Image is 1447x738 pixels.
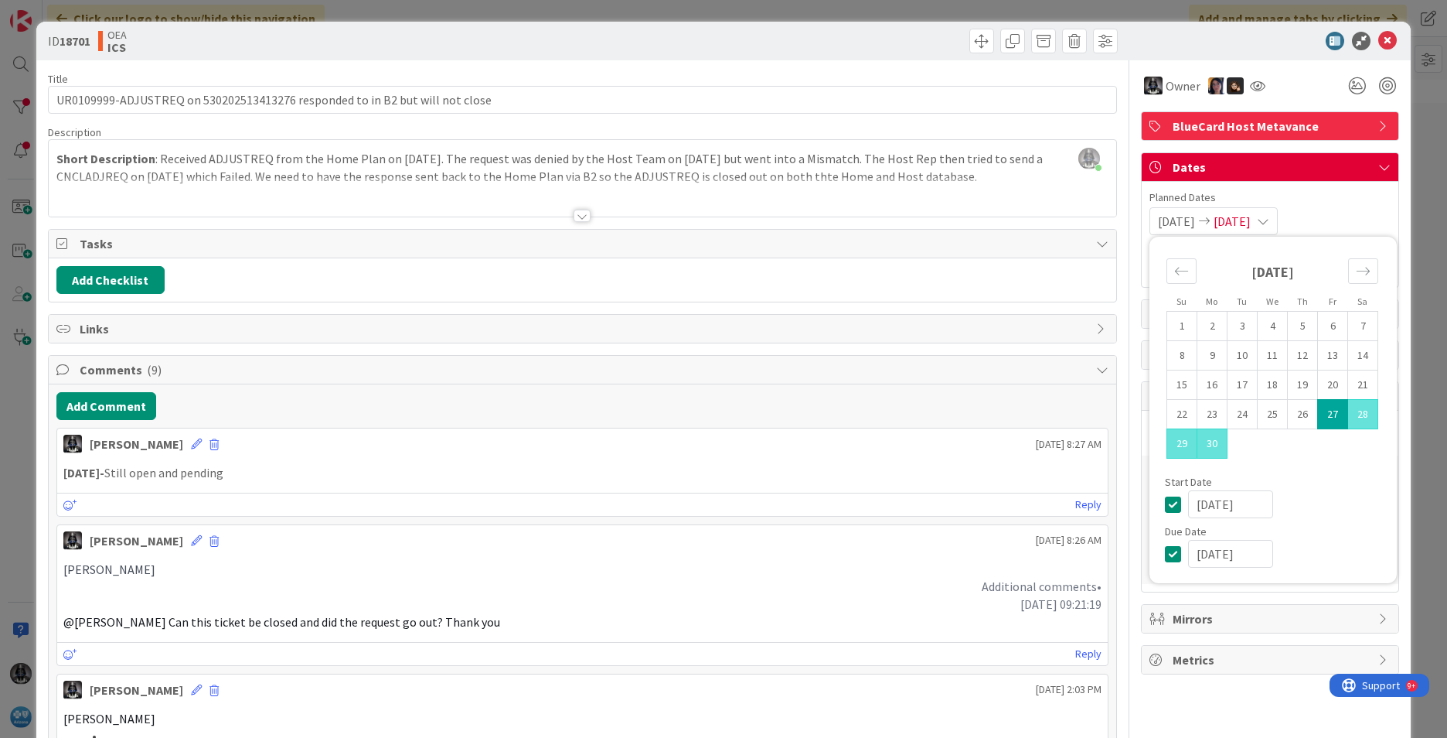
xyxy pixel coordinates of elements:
a: Reply [1075,644,1101,664]
span: [DATE] 09:21:19 [1020,596,1101,612]
img: KG [63,435,82,453]
td: Choose Monday, 06/23/2025 12:00 PM as your check-in date. It’s available. [1197,400,1227,429]
td: Choose Monday, 06/09/2025 12:00 PM as your check-in date. It’s available. [1197,341,1227,371]
span: Support [32,2,70,21]
span: Due Date [1165,526,1207,537]
img: ddRgQ3yRm5LdI1ED0PslnJbT72KgN0Tb.jfif [1078,148,1100,169]
td: Choose Sunday, 06/01/2025 12:00 PM as your check-in date. It’s available. [1167,312,1197,341]
div: [PERSON_NAME] [90,681,183,699]
td: Choose Tuesday, 06/03/2025 12:00 PM as your check-in date. It’s available. [1227,312,1258,341]
span: Dates [1173,158,1370,176]
p: : Received ADJUSTREQ from the Home Plan on [DATE]. The request was denied by the Host Team on [DA... [56,150,1108,185]
span: [DATE] 8:27 AM [1036,436,1101,453]
label: Title [48,72,68,86]
span: [DATE] 2:03 PM [1036,682,1101,698]
span: [DATE] [1158,212,1195,231]
span: Owner [1166,77,1200,95]
strong: [DATE]- [63,465,104,480]
td: Choose Saturday, 06/07/2025 12:00 PM as your check-in date. It’s available. [1348,312,1378,341]
td: Choose Thursday, 06/19/2025 12:00 PM as your check-in date. It’s available. [1288,371,1318,400]
b: 18701 [60,33,90,49]
span: [DATE] [1214,212,1251,231]
img: TC [1208,77,1225,94]
td: Choose Wednesday, 06/25/2025 12:00 PM as your check-in date. It’s available. [1258,400,1288,429]
td: Choose Tuesday, 06/17/2025 12:00 PM as your check-in date. It’s available. [1227,371,1258,400]
span: ( 9 ) [147,362,162,378]
div: [PERSON_NAME] [90,531,183,550]
td: Selected as start date. Friday, 06/27/2025 12:00 PM [1318,400,1348,429]
td: Choose Wednesday, 06/11/2025 12:00 PM as your check-in date. It’s available. [1258,341,1288,371]
small: We [1266,296,1278,307]
span: Mirrors [1173,610,1370,628]
span: Comments [80,360,1088,379]
td: Choose Saturday, 06/21/2025 12:00 PM as your check-in date. It’s available. [1348,371,1378,400]
td: Choose Monday, 06/02/2025 12:00 PM as your check-in date. It’s available. [1197,312,1227,341]
td: Choose Thursday, 06/12/2025 12:00 PM as your check-in date. It’s available. [1288,341,1318,371]
div: Move forward to switch to the next month. [1348,258,1378,284]
td: Choose Thursday, 06/26/2025 12:00 PM as your check-in date. It’s available. [1288,400,1318,429]
img: KG [63,681,82,699]
td: Choose Wednesday, 06/18/2025 12:00 PM as your check-in date. It’s available. [1258,371,1288,400]
div: [PERSON_NAME] [90,435,183,453]
td: Choose Tuesday, 06/24/2025 12:00 PM as your check-in date. It’s available. [1227,400,1258,429]
div: Calendar [1149,244,1395,477]
small: Fr [1329,296,1336,307]
td: Choose Sunday, 06/08/2025 12:00 PM as your check-in date. It’s available. [1167,341,1197,371]
b: ICS [107,41,127,53]
span: Links [80,319,1088,338]
small: Th [1297,296,1308,307]
button: Add Checklist [56,266,165,294]
td: Choose Friday, 06/06/2025 12:00 PM as your check-in date. It’s available. [1318,312,1348,341]
img: ZB [1227,77,1244,94]
span: Planned Dates [1149,190,1391,206]
td: Selected. Sunday, 06/29/2025 12:00 PM [1167,429,1197,459]
td: Choose Friday, 06/13/2025 12:00 PM as your check-in date. It’s available. [1318,341,1348,371]
div: 9+ [78,6,86,19]
span: [PERSON_NAME] [63,711,155,726]
span: Metrics [1173,651,1370,669]
button: Add Comment [56,392,156,420]
a: Reply [1075,495,1101,514]
span: Description [48,125,101,139]
span: Tasks [80,234,1088,253]
td: Choose Monday, 06/16/2025 12:00 PM as your check-in date. It’s available. [1197,371,1227,400]
span: ID [48,32,90,50]
td: Choose Sunday, 06/22/2025 12:00 PM as your check-in date. It’s available. [1167,400,1197,429]
td: Choose Saturday, 06/14/2025 12:00 PM as your check-in date. It’s available. [1348,341,1378,371]
input: MM/DD/YYYY [1188,540,1273,568]
span: Start Date [1165,477,1212,487]
td: Choose Friday, 06/20/2025 12:00 PM as your check-in date. It’s available. [1318,371,1348,400]
td: Choose Wednesday, 06/04/2025 12:00 PM as your check-in date. It’s available. [1258,312,1288,341]
span: [DATE] 8:26 AM [1036,532,1101,548]
td: Selected. Saturday, 06/28/2025 12:00 PM [1348,400,1378,429]
td: Choose Tuesday, 06/10/2025 12:00 PM as your check-in date. It’s available. [1227,341,1258,371]
td: Selected. Monday, 06/30/2025 12:00 PM [1197,429,1227,459]
small: Mo [1206,296,1217,307]
img: KG [1144,77,1163,95]
td: Choose Thursday, 06/05/2025 12:00 PM as your check-in date. It’s available. [1288,312,1318,341]
small: Tu [1237,296,1247,307]
p: Still open and pending [63,464,1101,482]
small: Su [1176,296,1187,307]
div: Move backward to switch to the previous month. [1166,258,1197,284]
strong: Short Description [56,151,155,166]
small: Sa [1357,296,1367,307]
span: OEA [107,29,127,41]
span: Additional comments• [982,579,1101,594]
span: @[PERSON_NAME] Can this ticket be closed and did the request go out? Thank you [63,614,500,630]
td: Choose Sunday, 06/15/2025 12:00 PM as your check-in date. It’s available. [1167,371,1197,400]
img: KG [63,531,82,550]
strong: [DATE] [1251,263,1294,281]
span: [PERSON_NAME] [63,562,155,577]
span: BlueCard Host Metavance [1173,117,1370,135]
input: MM/DD/YYYY [1188,490,1273,518]
input: type card name here... [48,86,1117,114]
